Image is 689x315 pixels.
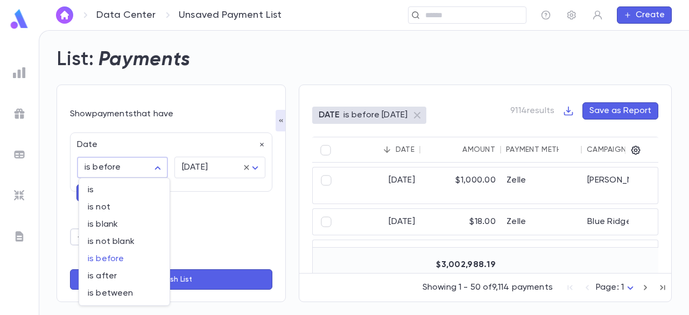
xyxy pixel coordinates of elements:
[88,219,161,230] span: is blank
[88,202,161,213] span: is not
[88,236,161,247] span: is not blank
[88,288,161,299] span: is between
[88,271,161,282] span: is after
[88,185,161,195] span: is
[88,254,161,264] span: is before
